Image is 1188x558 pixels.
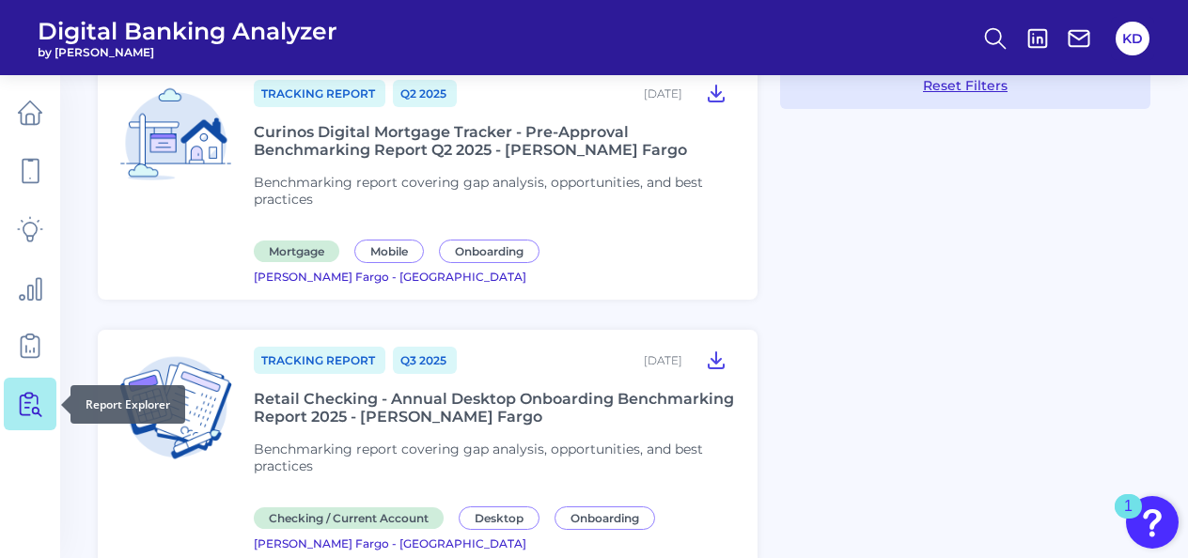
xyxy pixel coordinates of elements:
span: Desktop [459,506,539,530]
a: [PERSON_NAME] Fargo - [GEOGRAPHIC_DATA] [254,267,526,285]
div: Report Explorer [70,385,185,424]
a: Mortgage [254,241,347,259]
span: Benchmarking report covering gap analysis, opportunities, and best practices [254,441,703,474]
span: Mortgage [254,240,339,262]
a: [PERSON_NAME] Fargo - [GEOGRAPHIC_DATA] [254,534,526,551]
button: Curinos Digital Mortgage Tracker - Pre-Approval Benchmarking Report Q2 2025 - Wells Fargo [697,78,735,108]
span: Checking / Current Account [254,507,444,529]
a: Q3 2025 [393,347,457,374]
span: Onboarding [439,240,539,263]
span: Benchmarking report covering gap analysis, opportunities, and best practices [254,174,703,208]
a: Tracking Report [254,347,385,374]
a: Mobile [354,241,431,259]
button: Open Resource Center, 1 new notification [1126,496,1179,549]
span: [PERSON_NAME] Fargo - [GEOGRAPHIC_DATA] [254,536,526,550]
a: Q2 2025 [393,80,457,107]
button: Retail Checking - Annual Desktop Onboarding Benchmarking Report 2025 - Wells Fargo [697,345,735,375]
img: Mortgage [113,78,239,204]
a: Tracking Report [254,80,385,107]
div: Retail Checking - Annual Desktop Onboarding Benchmarking Report 2025 - [PERSON_NAME] Fargo [254,390,735,426]
a: Onboarding [555,508,663,526]
span: by [PERSON_NAME] [38,45,337,59]
a: Onboarding [439,241,547,259]
div: [DATE] [644,353,682,367]
span: Mobile [354,240,424,263]
a: Checking / Current Account [254,508,451,526]
span: [PERSON_NAME] Fargo - [GEOGRAPHIC_DATA] [254,270,526,284]
span: Digital Banking Analyzer [38,17,337,45]
a: Desktop [459,508,547,526]
div: Curinos Digital Mortgage Tracker - Pre-Approval Benchmarking Report Q2 2025 - [PERSON_NAME] Fargo [254,123,735,159]
div: 1 [1124,506,1133,531]
img: Checking / Current Account [113,345,239,471]
button: Reset Filters [923,77,1008,94]
div: [DATE] [644,86,682,101]
button: KD [1116,22,1149,55]
span: Onboarding [555,506,655,530]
